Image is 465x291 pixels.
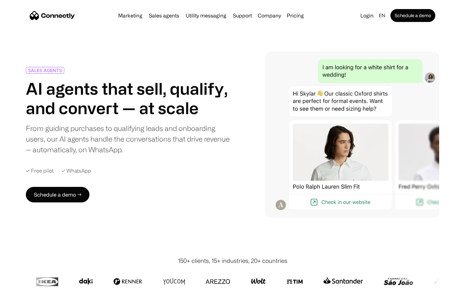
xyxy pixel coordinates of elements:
[26,123,230,155] div: From guiding purchases to qualifying leads and onboarding users, our AI agents handle the convers...
[28,68,62,73] div: SALES AGENTS
[258,11,281,20] div: Company
[116,13,145,18] a: Marketing
[146,13,182,18] a: Sales agents
[390,9,435,22] a: Schedule a demo
[26,79,230,118] h1: AI agents that sell, qualify, and convert — at scale
[178,256,287,265] div: 150+ clients, 15+ industries, 20+ countries
[379,11,385,20] div: en
[358,11,376,20] a: Login
[6,279,39,289] aside: Language selected: English
[26,187,89,202] a: Schedule a demo →
[26,168,54,174] div: ✓ Free pilot
[13,280,39,289] ul: Language list
[183,13,229,18] a: Utility messaging
[230,13,254,18] a: Support
[284,13,306,18] a: Pricing
[61,168,91,174] div: ✓ WhatsApp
